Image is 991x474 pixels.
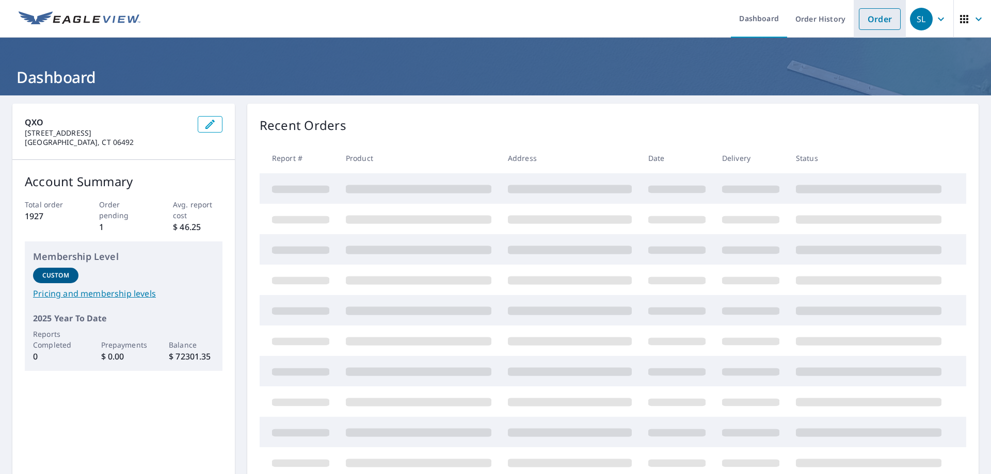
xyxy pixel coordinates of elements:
th: Report # [260,143,338,173]
th: Address [500,143,640,173]
p: $ 0.00 [101,350,147,363]
p: Account Summary [25,172,222,191]
a: Pricing and membership levels [33,287,214,300]
p: [GEOGRAPHIC_DATA], CT 06492 [25,138,189,147]
th: Date [640,143,714,173]
p: Membership Level [33,250,214,264]
p: Balance [169,339,214,350]
p: Custom [42,271,69,280]
p: 1 [99,221,149,233]
img: EV Logo [19,11,140,27]
p: Prepayments [101,339,147,350]
p: $ 46.25 [173,221,222,233]
p: Avg. report cost [173,199,222,221]
p: [STREET_ADDRESS] [25,128,189,138]
div: SL [910,8,933,30]
th: Status [788,143,950,173]
p: 2025 Year To Date [33,312,214,324]
p: Reports Completed [33,329,78,350]
p: Total order [25,199,74,210]
a: Order [859,8,901,30]
p: 0 [33,350,78,363]
h1: Dashboard [12,67,979,88]
p: QXO [25,116,189,128]
p: 1927 [25,210,74,222]
p: $ 72301.35 [169,350,214,363]
th: Product [338,143,500,173]
th: Delivery [714,143,788,173]
p: Order pending [99,199,149,221]
p: Recent Orders [260,116,346,135]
